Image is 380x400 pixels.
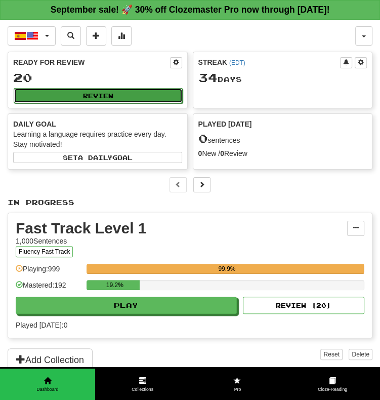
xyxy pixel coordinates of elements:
[198,148,367,158] div: New / Review
[95,386,190,393] span: Collections
[8,348,93,372] button: Add Collection
[198,57,341,67] div: Streak
[16,320,364,330] span: Played [DATE]: 0
[198,71,367,85] div: Day s
[90,264,364,274] div: 99.9%
[220,149,224,157] strong: 0
[13,71,182,84] div: 20
[111,26,132,46] button: More stats
[198,131,208,145] span: 0
[243,297,364,314] button: Review (20)
[86,26,106,46] button: Add sentence to collection
[229,59,245,66] a: (EDT)
[198,70,218,85] span: 34
[13,152,182,163] button: Seta dailygoal
[90,280,140,290] div: 19.2%
[198,149,202,157] strong: 0
[190,386,285,393] span: Pro
[198,119,252,129] span: Played [DATE]
[16,221,347,236] div: Fast Track Level 1
[349,349,372,360] button: Delete
[16,264,81,281] div: Playing: 999
[51,5,330,15] strong: September sale! 🚀 30% off Clozemaster Pro now through [DATE]!
[16,236,347,246] div: 1,000 Sentences
[16,297,237,314] button: Play
[16,280,81,297] div: Mastered: 192
[78,154,112,161] span: a daily
[198,132,367,145] div: sentences
[61,26,81,46] button: Search sentences
[13,119,182,129] div: Daily Goal
[13,129,182,149] div: Learning a language requires practice every day. Stay motivated!
[14,88,183,103] button: Review
[16,246,73,257] button: Fluency Fast Track
[13,57,170,67] div: Ready for Review
[320,349,342,360] button: Reset
[285,386,380,393] span: Cloze-Reading
[8,197,372,208] p: In Progress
